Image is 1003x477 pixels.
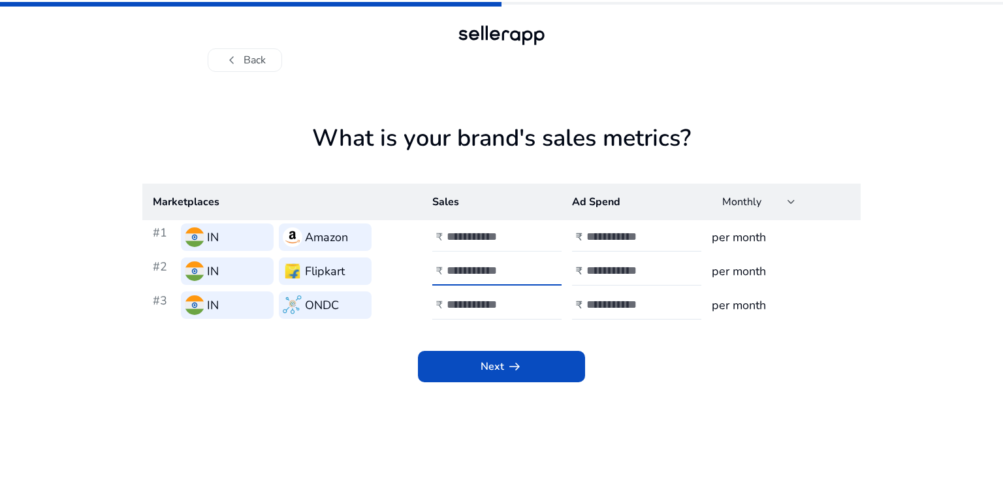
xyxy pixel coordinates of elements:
h3: IN [207,228,219,246]
h3: #1 [153,223,176,251]
img: in.svg [185,261,204,281]
h3: #2 [153,257,176,285]
h4: ₹ [576,265,582,278]
h4: ₹ [436,231,443,244]
th: Ad Spend [562,184,701,220]
h4: ₹ [436,299,443,312]
h3: Amazon [305,228,348,246]
h4: ₹ [576,231,582,244]
h3: Flipkart [305,262,345,280]
th: Sales [422,184,562,220]
span: chevron_left [224,52,240,68]
button: Nextarrow_right_alt [418,351,585,382]
span: Next [481,359,522,374]
img: in.svg [185,295,204,315]
span: Monthly [722,195,761,209]
h3: per month [712,296,850,314]
th: Marketplaces [142,184,422,220]
h3: per month [712,228,850,246]
img: in.svg [185,227,204,247]
h3: ONDC [305,296,339,314]
span: arrow_right_alt [507,359,522,374]
h3: IN [207,296,219,314]
h3: IN [207,262,219,280]
h4: ₹ [576,299,582,312]
h3: #3 [153,291,176,319]
h4: ₹ [436,265,443,278]
h1: What is your brand's sales metrics? [142,124,861,184]
button: chevron_leftBack [208,48,282,72]
h3: per month [712,262,850,280]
